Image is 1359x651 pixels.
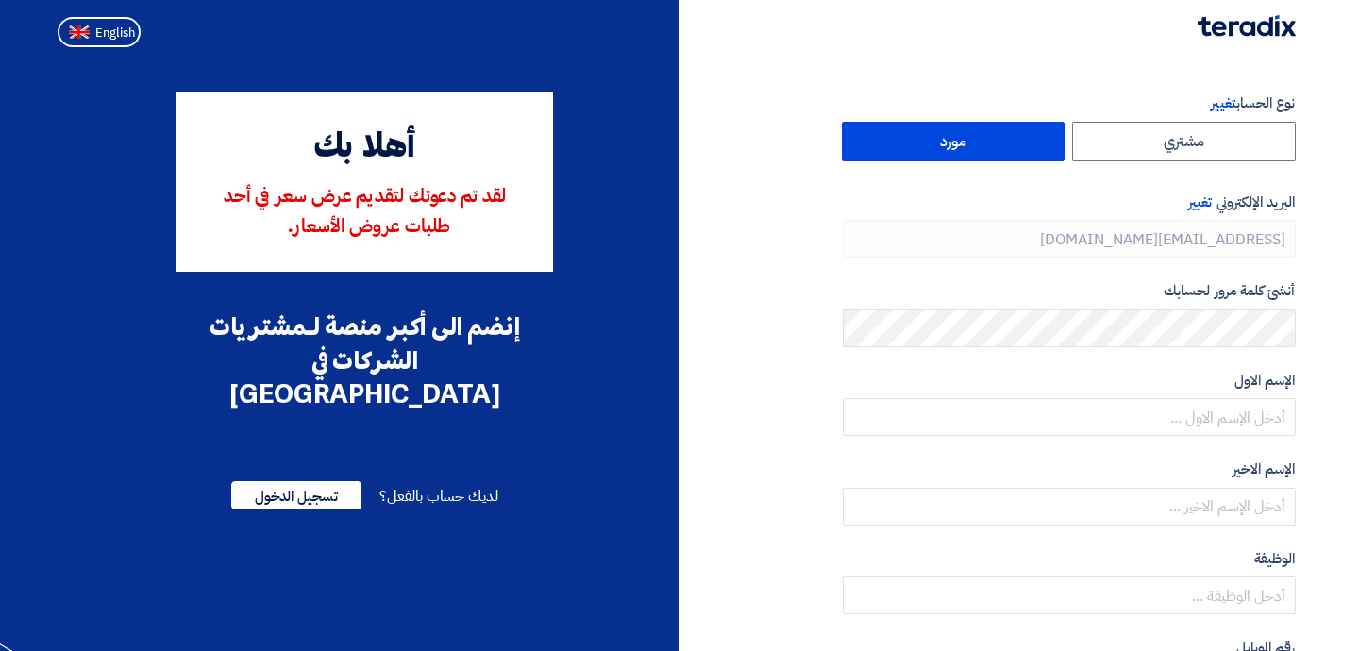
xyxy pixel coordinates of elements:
input: أدخل الوظيفة ... [843,576,1296,614]
img: Teradix logo [1198,15,1296,37]
label: الإسم الاخير [843,459,1296,480]
label: مورد [842,122,1065,161]
span: تغيير [1211,92,1235,113]
a: تسجيل الدخول [231,485,361,508]
label: مشتري [1072,122,1296,161]
input: أدخل الإسم الاخير ... [843,488,1296,526]
label: أنشئ كلمة مرور لحسابك [843,280,1296,302]
span: لديك حساب بالفعل؟ [379,485,497,508]
span: تسجيل الدخول [231,481,361,509]
div: أهلا بك [202,123,527,174]
span: English [95,26,135,40]
span: تغيير [1188,192,1212,212]
label: الإسم الاول [843,370,1296,392]
label: البريد الإلكتروني [843,192,1296,213]
div: إنضم الى أكبر منصة لـمشتريات الشركات في [GEOGRAPHIC_DATA] [176,309,553,411]
img: en-US.png [69,25,90,40]
label: نوع الحساب [843,92,1296,114]
label: الوظيفة [843,548,1296,570]
input: أدخل الإسم الاول ... [843,398,1296,436]
button: English [58,17,141,47]
input: أدخل بريد العمل الإلكتروني الخاص بك ... [843,220,1296,258]
span: لقد تم دعوتك لتقديم عرض سعر في أحد طلبات عروض الأسعار. [224,188,506,237]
